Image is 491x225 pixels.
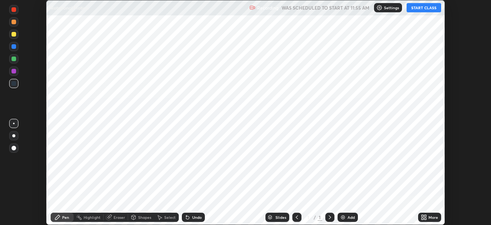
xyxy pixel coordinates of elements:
div: Shapes [138,215,151,219]
div: Slides [275,215,286,219]
div: Eraser [114,215,125,219]
p: Settings [384,6,399,10]
img: recording.375f2c34.svg [249,5,255,11]
div: Highlight [84,215,101,219]
div: Undo [192,215,202,219]
button: START CLASS [407,3,441,12]
div: 1 [318,214,322,221]
div: Add [348,215,355,219]
div: More [428,215,438,219]
h5: WAS SCHEDULED TO START AT 11:55 AM [282,4,369,11]
img: class-settings-icons [376,5,382,11]
p: Recording [257,5,278,11]
img: add-slide-button [340,214,346,220]
div: / [314,215,316,220]
div: 1 [305,215,312,220]
div: Pen [62,215,69,219]
p: Rotational Motion [51,5,89,11]
div: Select [164,215,176,219]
